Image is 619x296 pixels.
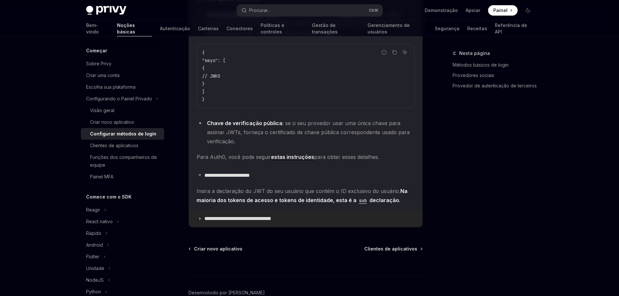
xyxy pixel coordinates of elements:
[453,83,537,88] font: Provedor de autenticação de terceiros
[453,72,494,78] font: Provedores sociais
[467,21,487,36] a: Receitas
[197,154,271,160] font: Para Auth0, você pode seguir
[312,22,338,34] font: Gestão de transações
[117,22,135,34] font: Noções básicas
[237,5,382,16] button: Procurar...CtrlK
[90,143,138,148] font: Clientes de aplicativos
[197,188,400,194] font: Insira a declaração do JWT do seu usuário que contém o ID exclusivo do usuário.
[198,26,219,31] font: Carteiras
[261,22,284,34] font: Políticas e controles
[86,289,101,294] font: Python
[86,6,126,15] img: logotipo escuro
[90,154,157,168] font: Funções dos companheiros de equipe
[495,21,533,36] a: Referência de API
[81,81,164,93] a: Escolha sua plataforma
[81,58,164,70] a: Sobre Privy
[81,105,164,116] a: Visão geral
[86,21,109,36] a: Bem-vindo
[226,21,253,36] a: Conectores
[86,242,103,248] font: Android
[160,26,190,31] font: Autenticação
[523,5,533,16] button: Alternar modo escuro
[271,154,314,160] font: estas instruções
[189,246,242,252] a: Criar novo aplicativo
[198,21,219,36] a: Carteiras
[86,265,104,271] font: Unidade
[86,207,100,212] font: Reagir
[90,174,113,179] font: Painel MFA
[435,21,459,36] a: Segurança
[453,60,538,70] a: Métodos básicos de login
[81,116,164,128] a: Criar novo aplicativo
[202,97,205,102] span: }
[314,154,379,160] font: para obter esses detalhes.
[249,7,270,13] font: Procurar...
[202,65,205,71] span: {
[261,21,304,36] a: Políticas e controles
[453,81,538,91] a: Provedor de autenticação de terceiros
[207,120,410,145] font: : se o seu provedor usar uma única chave para assinar JWTs, forneça o certificado de chave públic...
[488,5,518,16] a: Painel
[369,8,376,13] font: Ctrl
[202,89,205,95] span: ]
[86,22,99,34] font: Bem-vindo
[368,21,427,36] a: Gerenciamento de usuários
[194,246,242,251] font: Criar novo aplicativo
[376,8,379,13] font: K
[467,26,487,31] font: Receitas
[369,197,400,203] font: declaração.
[495,22,527,34] font: Referência de API
[90,119,134,125] font: Criar novo aplicativo
[160,21,190,36] a: Autenticação
[86,230,101,236] font: Rápido
[202,58,226,63] span: "keys": [
[86,61,111,66] font: Sobre Privy
[90,108,114,113] font: Visão geral
[86,84,135,90] font: Escolha sua plataforma
[86,96,152,101] font: Configurando o Painel Privado
[425,7,458,14] a: Demonstração
[81,151,164,171] a: Funções dos companheiros de equipe
[188,290,265,296] a: Desenvolvido por [PERSON_NAME]
[466,7,480,14] a: Apoiar
[81,70,164,81] a: Criar uma conta
[86,219,113,224] font: React nativo
[117,21,152,36] a: Noções básicas
[86,48,107,53] font: Começar
[81,171,164,183] a: Painel MFA
[364,246,422,252] a: Clientes de aplicativos
[86,277,104,283] font: NodeJS
[226,26,253,31] font: Conectores
[364,246,417,251] font: Clientes de aplicativos
[401,48,409,57] button: Pergunte à IA
[81,128,164,140] a: Configurar métodos de login
[356,197,369,203] a: sub
[207,120,282,126] font: Chave de verificação pública
[425,7,458,13] font: Demonstração
[493,7,508,13] font: Painel
[81,140,164,151] a: Clientes de aplicativos
[380,48,388,57] button: Relatar código incorreto
[202,73,220,79] span: // JWKS
[312,21,360,36] a: Gestão de transações
[90,131,156,136] font: Configurar métodos de login
[459,50,490,56] font: Nesta página
[453,62,509,68] font: Métodos básicos de login
[453,70,538,81] a: Provedores sociais
[86,254,99,259] font: Flutter
[271,154,314,161] a: estas instruções
[202,50,205,56] span: {
[189,167,422,210] details: **** **** **** **** ***Insira a declaração do JWT do seu usuário que contém o ID exclusivo do usu...
[435,26,459,31] font: Segurança
[86,72,120,78] font: Criar uma conta
[368,22,410,34] font: Gerenciamento de usuários
[86,194,132,199] font: Comece com o SDK
[390,48,399,57] button: Copie o conteúdo do bloco de código
[466,7,480,13] font: Apoiar
[202,81,205,87] span: }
